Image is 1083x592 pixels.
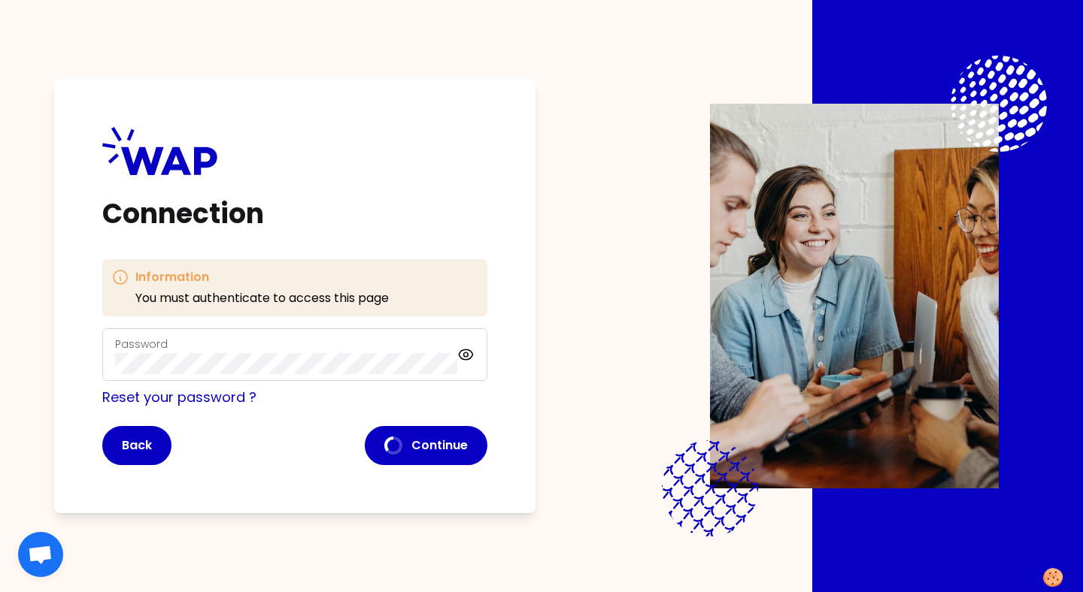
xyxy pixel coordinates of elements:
[102,388,256,406] a: Reset your password ?
[135,289,389,307] p: You must authenticate to access this page
[102,426,171,465] button: Back
[135,268,389,286] h3: Information
[710,104,999,488] img: Description
[115,337,168,352] label: Password
[102,199,487,229] h1: Connection
[365,426,487,465] button: Continue
[18,532,63,577] div: Open chat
